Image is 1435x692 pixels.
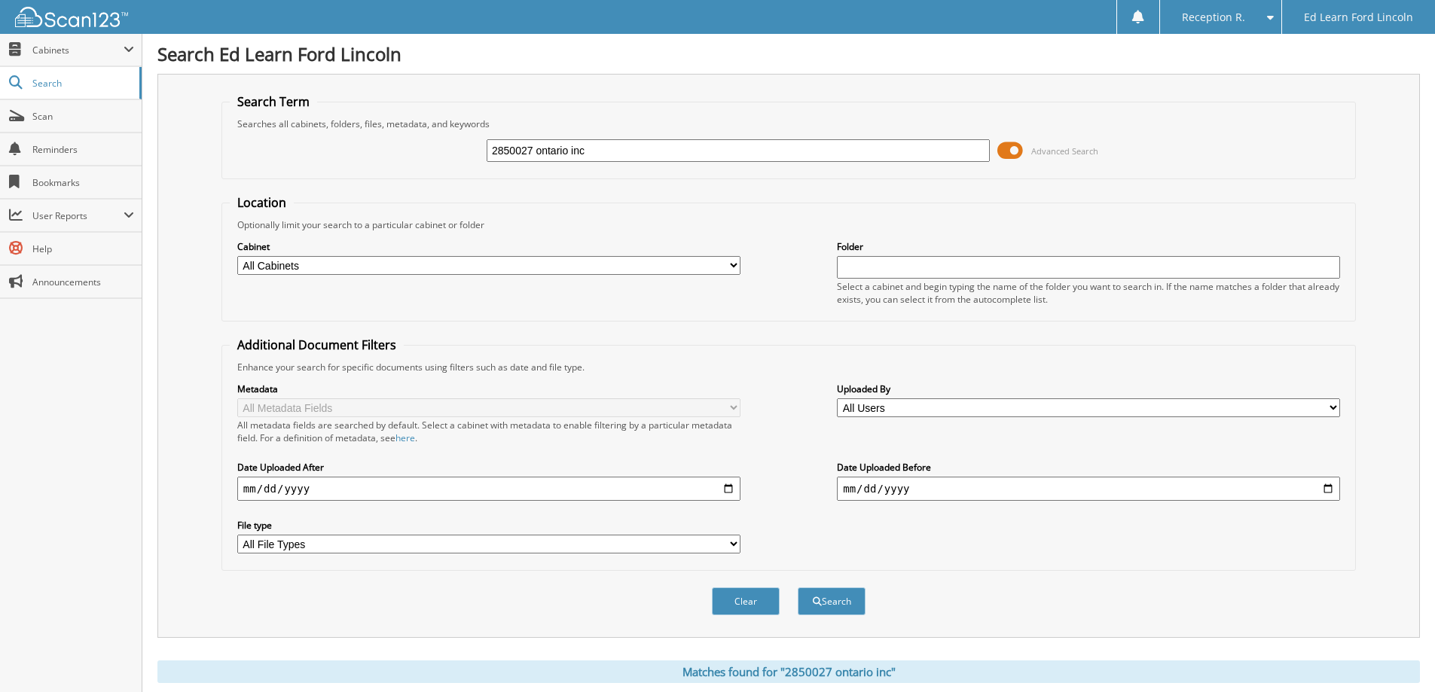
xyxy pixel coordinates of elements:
[32,242,134,255] span: Help
[230,93,317,110] legend: Search Term
[237,461,740,474] label: Date Uploaded After
[32,44,124,56] span: Cabinets
[237,240,740,253] label: Cabinet
[230,117,1348,130] div: Searches all cabinets, folders, files, metadata, and keywords
[798,587,866,615] button: Search
[1304,13,1413,22] span: Ed Learn Ford Lincoln
[712,587,780,615] button: Clear
[837,383,1340,395] label: Uploaded By
[230,218,1348,231] div: Optionally limit your search to a particular cabinet or folder
[32,209,124,222] span: User Reports
[837,240,1340,253] label: Folder
[32,110,134,123] span: Scan
[230,337,404,353] legend: Additional Document Filters
[237,477,740,501] input: start
[395,431,415,444] a: here
[237,419,740,444] div: All metadata fields are searched by default. Select a cabinet with metadata to enable filtering b...
[32,143,134,156] span: Reminders
[237,383,740,395] label: Metadata
[237,519,740,532] label: File type
[230,194,294,211] legend: Location
[837,477,1340,501] input: end
[157,660,1420,683] div: Matches found for "2850027 ontario inc"
[837,280,1340,306] div: Select a cabinet and begin typing the name of the folder you want to search in. If the name match...
[837,461,1340,474] label: Date Uploaded Before
[157,41,1420,66] h1: Search Ed Learn Ford Lincoln
[32,77,132,90] span: Search
[32,276,134,288] span: Announcements
[230,361,1348,373] div: Enhance your search for specific documents using filters such as date and file type.
[15,7,128,27] img: scan123-logo-white.svg
[1182,13,1245,22] span: Reception R.
[1031,145,1098,157] span: Advanced Search
[32,176,134,189] span: Bookmarks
